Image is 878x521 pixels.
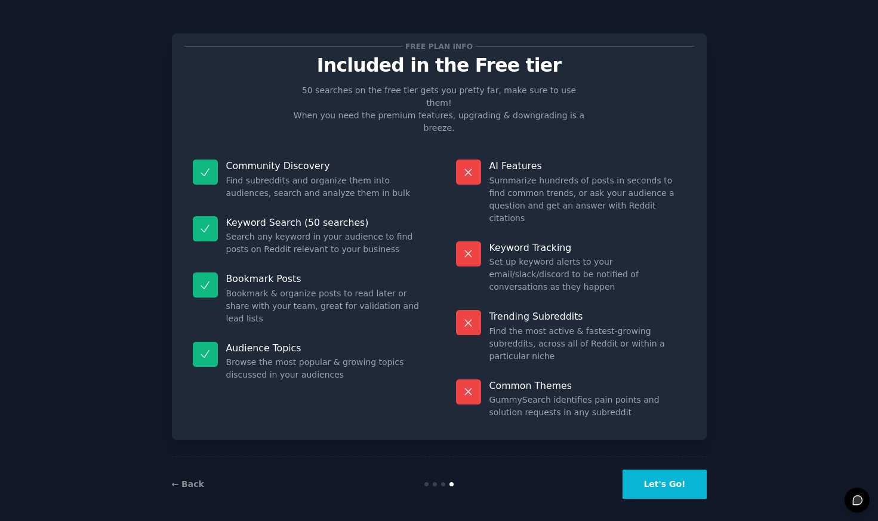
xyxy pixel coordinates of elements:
[489,394,686,419] dd: GummySearch identifies pain points and solution requests in any subreddit
[489,174,686,225] dd: Summarize hundreds of posts in seconds to find common trends, or ask your audience a question and...
[226,160,423,172] p: Community Discovery
[489,160,686,172] p: AI Features
[289,84,590,134] p: 50 searches on the free tier gets you pretty far, make sure to use them! When you need the premiu...
[489,379,686,392] p: Common Themes
[226,342,423,354] p: Audience Topics
[172,479,204,489] a: ← Back
[184,55,694,76] p: Included in the Free tier
[226,272,423,285] p: Bookmark Posts
[226,287,423,325] dd: Bookmark & organize posts to read later or share with your team, great for validation and lead lists
[403,40,475,53] span: Free plan info
[226,174,423,200] dd: Find subreddits and organize them into audiences, search and analyze them in bulk
[489,256,686,293] dd: Set up keyword alerts to your email/slack/discord to be notified of conversations as they happen
[489,241,686,254] p: Keyword Tracking
[623,470,706,499] button: Let's Go!
[489,325,686,363] dd: Find the most active & fastest-growing subreddits, across all of Reddit or within a particular niche
[489,310,686,323] p: Trending Subreddits
[226,231,423,256] dd: Search any keyword in your audience to find posts on Reddit relevant to your business
[226,216,423,229] p: Keyword Search (50 searches)
[226,356,423,381] dd: Browse the most popular & growing topics discussed in your audiences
